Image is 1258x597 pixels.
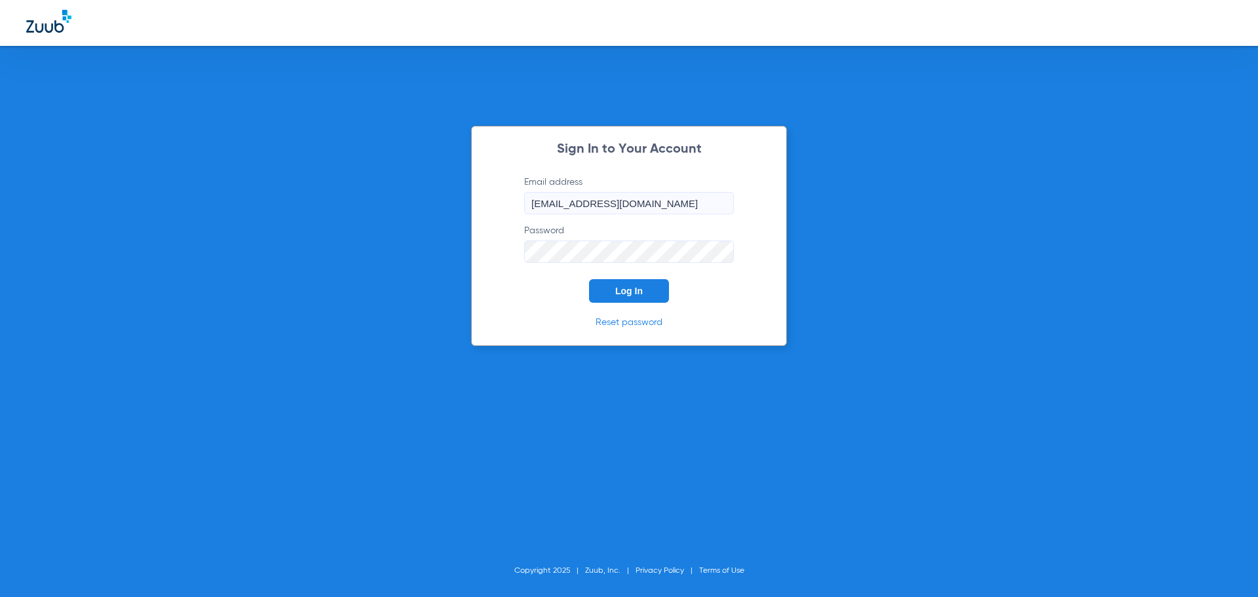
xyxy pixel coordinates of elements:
[596,318,662,327] a: Reset password
[524,241,734,263] input: Password
[524,224,734,263] label: Password
[585,564,636,577] li: Zuub, Inc.
[1192,534,1258,597] iframe: Chat Widget
[26,10,71,33] img: Zuub Logo
[524,192,734,214] input: Email address
[514,564,585,577] li: Copyright 2025
[589,279,669,303] button: Log In
[699,567,744,575] a: Terms of Use
[636,567,684,575] a: Privacy Policy
[505,143,753,156] h2: Sign In to Your Account
[615,286,643,296] span: Log In
[524,176,734,214] label: Email address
